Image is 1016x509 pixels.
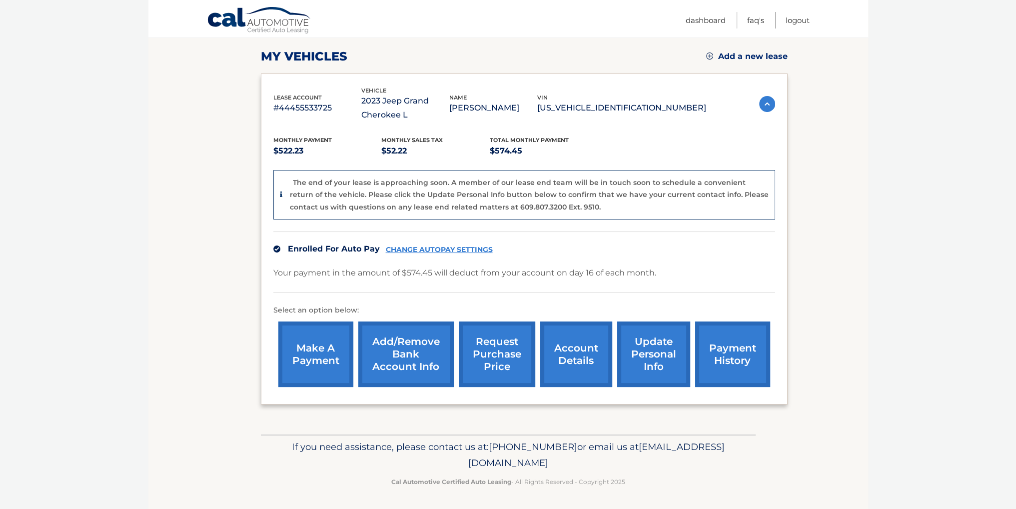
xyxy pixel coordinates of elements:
[273,245,280,252] img: check.svg
[278,321,353,387] a: make a payment
[290,178,769,211] p: The end of your lease is approaching soon. A member of our lease end team will be in touch soon t...
[449,101,537,115] p: [PERSON_NAME]
[686,12,726,28] a: Dashboard
[267,439,749,471] p: If you need assistance, please contact us at: or email us at
[489,441,577,452] span: [PHONE_NUMBER]
[490,136,569,143] span: Total Monthly Payment
[386,245,493,254] a: CHANGE AUTOPAY SETTINGS
[706,51,788,61] a: Add a new lease
[207,6,312,35] a: Cal Automotive
[468,441,725,468] span: [EMAIL_ADDRESS][DOMAIN_NAME]
[459,321,535,387] a: request purchase price
[361,87,386,94] span: vehicle
[540,321,612,387] a: account details
[273,101,361,115] p: #44455533725
[273,304,775,316] p: Select an option below:
[273,266,656,280] p: Your payment in the amount of $574.45 will deduct from your account on day 16 of each month.
[361,94,449,122] p: 2023 Jeep Grand Cherokee L
[449,94,467,101] span: name
[537,94,548,101] span: vin
[381,144,490,158] p: $52.22
[273,144,382,158] p: $522.23
[273,94,322,101] span: lease account
[747,12,764,28] a: FAQ's
[695,321,770,387] a: payment history
[706,52,713,59] img: add.svg
[759,96,775,112] img: accordion-active.svg
[261,49,347,64] h2: my vehicles
[490,144,598,158] p: $574.45
[358,321,454,387] a: Add/Remove bank account info
[617,321,690,387] a: update personal info
[786,12,810,28] a: Logout
[273,136,332,143] span: Monthly Payment
[537,101,706,115] p: [US_VEHICLE_IDENTIFICATION_NUMBER]
[288,244,380,253] span: Enrolled For Auto Pay
[267,476,749,487] p: - All Rights Reserved - Copyright 2025
[381,136,443,143] span: Monthly sales Tax
[391,478,511,485] strong: Cal Automotive Certified Auto Leasing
